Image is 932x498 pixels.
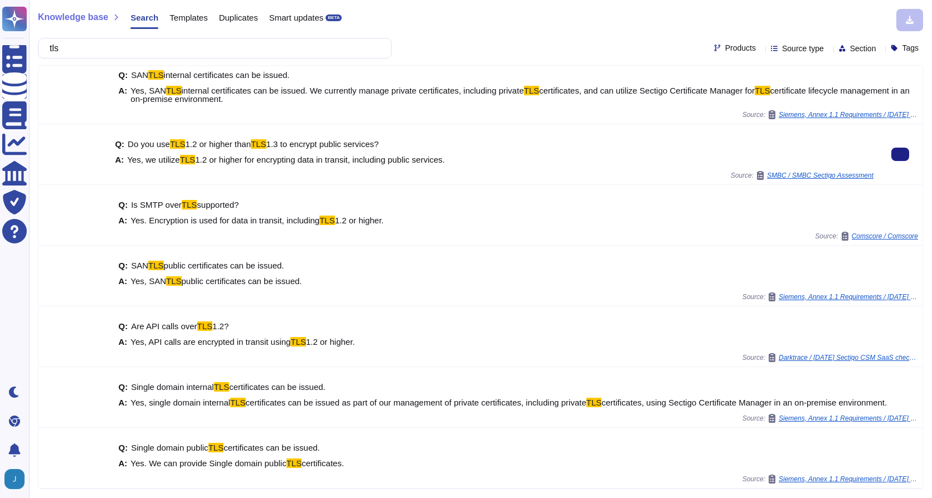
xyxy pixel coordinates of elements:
[130,86,166,95] span: Yes, SAN
[524,86,540,95] mark: TLS
[130,86,909,104] span: certificate lifecycle management in an on-premise environment.
[170,139,186,149] mark: TLS
[779,354,918,361] span: Darktrace / [DATE] Sectigo CSM SaaS checklist Copy
[246,398,586,407] span: certificates can be issued as part of our management of private certificates, including private
[119,383,128,391] b: Q:
[119,398,128,407] b: A:
[119,201,128,209] b: Q:
[38,13,108,22] span: Knowledge base
[782,45,824,52] span: Source type
[130,216,319,225] span: Yes. Encryption is used for data in transit, including
[119,338,128,346] b: A:
[195,155,445,164] span: 1.2 or higher for encrypting data in transit, including public services.
[539,86,755,95] span: certificates, and can utilize Sectigo Certificate Manager for
[119,71,128,79] b: Q:
[166,276,182,286] mark: TLS
[902,44,919,52] span: Tags
[725,44,756,52] span: Products
[850,45,876,52] span: Section
[326,14,342,21] div: BETA
[119,86,128,103] b: A:
[131,261,148,270] span: SAN
[115,155,124,164] b: A:
[266,139,379,149] span: 1.3 to encrypt public services?
[131,321,197,331] span: Are API calls over
[319,216,335,225] mark: TLS
[119,277,128,285] b: A:
[164,261,284,270] span: public certificates can be issued.
[815,232,918,241] span: Source:
[208,443,224,452] mark: TLS
[127,155,180,164] span: Yes, we utilize
[2,467,32,491] button: user
[302,458,344,468] span: certificates.
[130,458,286,468] span: Yes. We can provide Single domain public
[586,398,602,407] mark: TLS
[130,398,230,407] span: Yes, single domain internal
[290,337,306,346] mark: TLS
[306,337,355,346] span: 1.2 or higher.
[44,38,380,58] input: Search a question or template...
[230,398,246,407] mark: TLS
[742,414,918,423] span: Source:
[229,382,326,392] span: certificates can be issued.
[182,86,524,95] span: internal certificates can be issued. We currently manage private certificates, including private
[130,276,166,286] span: Yes, SAN
[197,321,213,331] mark: TLS
[755,86,770,95] mark: TLS
[180,155,196,164] mark: TLS
[779,415,918,422] span: Siemens, Annex 1.1 Requirements / [DATE] RfP ServerRA Annex1.1 Requirements Copy
[852,233,918,240] span: Comscore / Comscore
[182,200,197,209] mark: TLS
[197,200,239,209] span: supported?
[224,443,320,452] span: certificates can be issued.
[4,469,25,489] img: user
[131,70,148,80] span: SAN
[779,111,918,118] span: Siemens, Annex 1.1 Requirements / [DATE] RfP ServerRA Annex1.1 Requirements Copy
[742,475,918,484] span: Source:
[731,171,873,180] span: Source:
[148,261,164,270] mark: TLS
[214,382,230,392] mark: TLS
[166,86,182,95] mark: TLS
[742,353,918,362] span: Source:
[119,322,128,330] b: Q:
[742,110,918,119] span: Source:
[130,337,290,346] span: Yes, API calls are encrypted in transit using
[182,276,302,286] span: public certificates can be issued.
[269,13,324,22] span: Smart updates
[119,443,128,452] b: Q:
[131,200,182,209] span: Is SMTP over
[219,13,258,22] span: Duplicates
[767,172,873,179] span: SMBC / SMBC Sectigo Assessment
[148,70,164,80] mark: TLS
[115,140,124,148] b: Q:
[119,216,128,224] b: A:
[169,13,207,22] span: Templates
[779,294,918,300] span: Siemens, Annex 1.1 Requirements / [DATE] RfP ServerRA Annex1.1 Requirements Copy
[128,139,170,149] span: Do you use
[164,70,290,80] span: internal certificates can be issued.
[212,321,229,331] span: 1.2?
[185,139,251,149] span: 1.2 or higher than
[287,458,302,468] mark: TLS
[601,398,887,407] span: certificates, using Sectigo Certificate Manager in an on-premise environment.
[119,459,128,467] b: A:
[119,261,128,270] b: Q:
[779,476,918,482] span: Siemens, Annex 1.1 Requirements / [DATE] RfP ServerRA Annex1.1 Requirements Copy
[131,382,213,392] span: Single domain internal
[130,13,158,22] span: Search
[251,139,266,149] mark: TLS
[131,443,208,452] span: Single domain public
[742,292,918,301] span: Source:
[335,216,384,225] span: 1.2 or higher.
